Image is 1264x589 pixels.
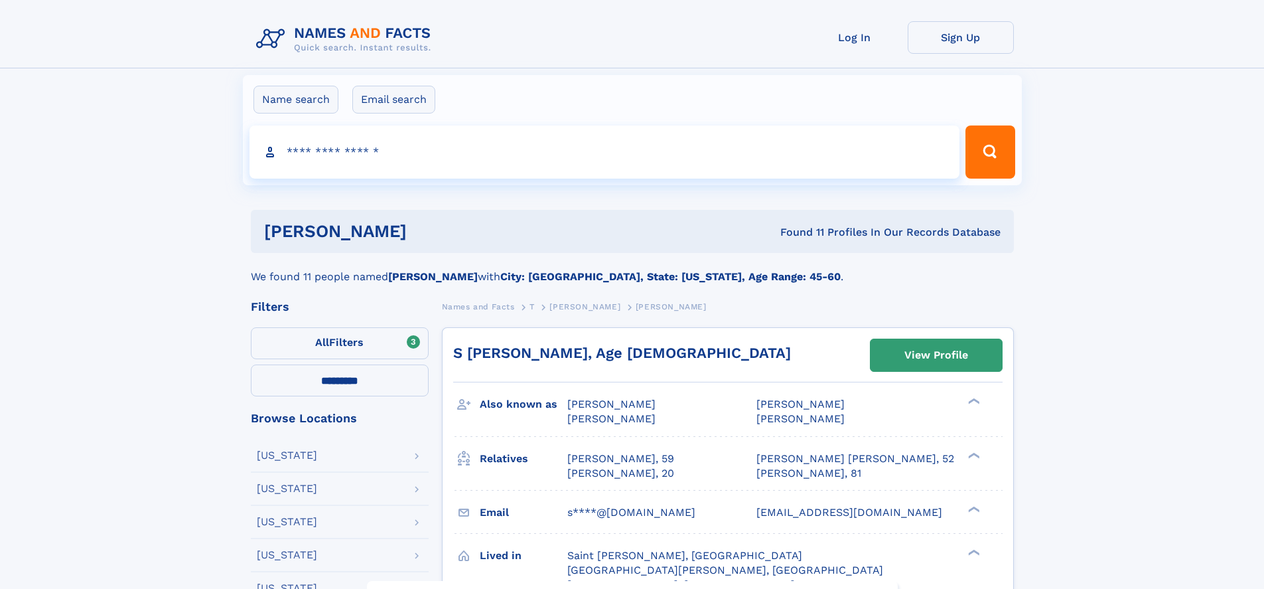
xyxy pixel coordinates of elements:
[388,270,478,283] b: [PERSON_NAME]
[529,298,535,315] a: T
[567,452,674,466] a: [PERSON_NAME], 59
[253,86,338,114] label: Name search
[908,21,1014,54] a: Sign Up
[965,505,981,513] div: ❯
[257,483,317,494] div: [US_STATE]
[249,126,960,179] input: search input
[904,340,968,371] div: View Profile
[756,452,954,466] a: [PERSON_NAME] [PERSON_NAME], 52
[871,339,1002,371] a: View Profile
[315,336,329,349] span: All
[965,126,1015,179] button: Search Button
[251,253,1014,285] div: We found 11 people named with .
[567,466,674,481] a: [PERSON_NAME], 20
[756,466,861,481] a: [PERSON_NAME], 81
[756,412,845,425] span: [PERSON_NAME]
[593,225,1001,240] div: Found 11 Profiles In Our Records Database
[257,550,317,560] div: [US_STATE]
[352,86,435,114] label: Email search
[756,506,942,519] span: [EMAIL_ADDRESS][DOMAIN_NAME]
[264,223,594,240] h1: [PERSON_NAME]
[257,450,317,461] div: [US_STATE]
[965,397,981,406] div: ❯
[500,270,841,283] b: City: [GEOGRAPHIC_DATA], State: [US_STATE], Age Range: 45-60
[480,501,567,524] h3: Email
[567,398,656,410] span: [PERSON_NAME]
[257,517,317,527] div: [US_STATE]
[480,545,567,567] h3: Lived in
[453,345,791,361] a: S [PERSON_NAME], Age [DEMOGRAPHIC_DATA]
[442,298,515,315] a: Names and Facts
[802,21,908,54] a: Log In
[251,327,429,359] label: Filters
[529,302,535,311] span: T
[480,393,567,416] h3: Also known as
[756,398,845,410] span: [PERSON_NAME]
[636,302,707,311] span: [PERSON_NAME]
[965,548,981,556] div: ❯
[549,302,620,311] span: [PERSON_NAME]
[480,448,567,470] h3: Relatives
[251,412,429,424] div: Browse Locations
[549,298,620,315] a: [PERSON_NAME]
[251,21,442,57] img: Logo Names and Facts
[251,301,429,313] div: Filters
[567,549,802,562] span: Saint [PERSON_NAME], [GEOGRAPHIC_DATA]
[965,451,981,460] div: ❯
[567,412,656,425] span: [PERSON_NAME]
[567,564,883,576] span: [GEOGRAPHIC_DATA][PERSON_NAME], [GEOGRAPHIC_DATA]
